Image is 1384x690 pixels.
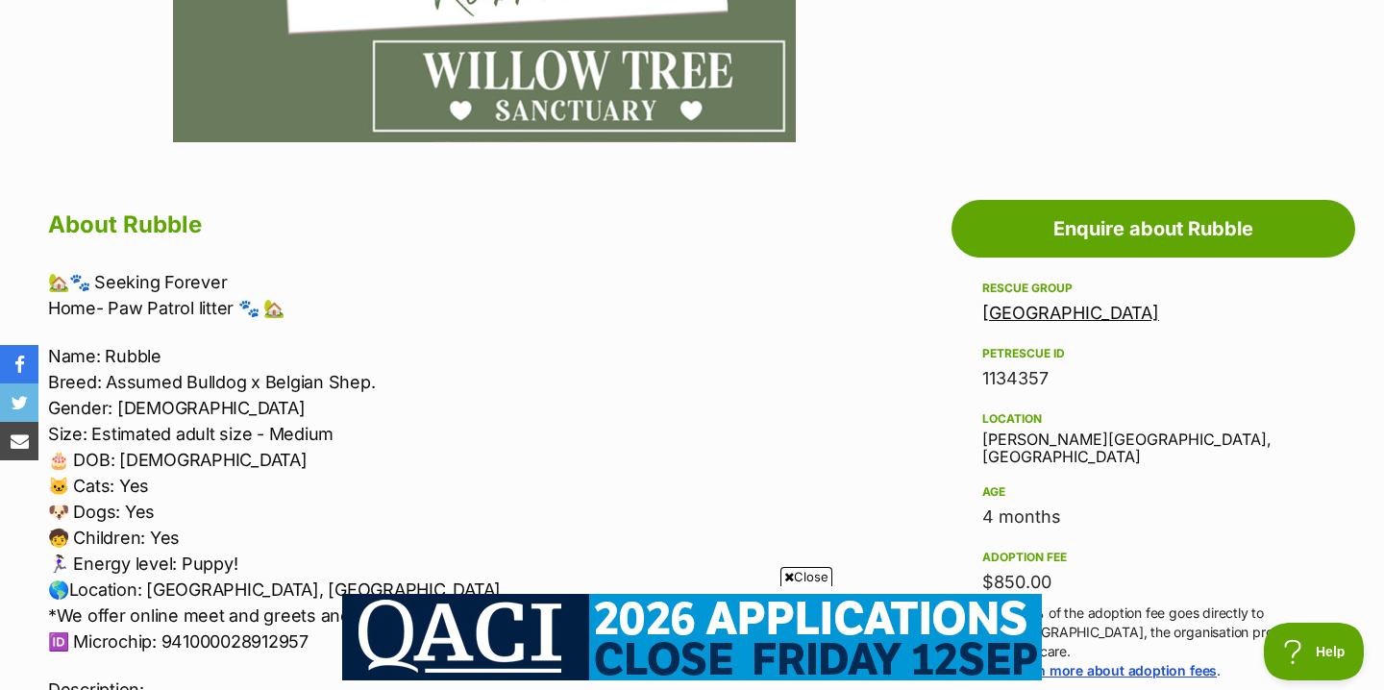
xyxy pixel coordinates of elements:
[982,550,1324,565] div: Adoption fee
[268,1,286,15] img: iconc.png
[982,365,1324,392] div: 1134357
[982,504,1324,530] div: 4 months
[951,200,1355,258] a: Enquire about Rubble
[982,484,1324,500] div: Age
[1009,662,1217,678] a: Learn more about adoption fees
[780,567,832,586] span: Close
[982,303,1159,323] a: [GEOGRAPHIC_DATA]
[48,343,825,654] p: Name: Rubble Breed: Assumed Bulldog x Belgian Shep. Gender: [DEMOGRAPHIC_DATA] Size: Estimated ad...
[982,569,1324,596] div: $850.00
[982,407,1324,466] div: [PERSON_NAME][GEOGRAPHIC_DATA], [GEOGRAPHIC_DATA]
[48,269,825,321] p: 🏡🐾 Seeking Forever Home- Paw Patrol litter 🐾 🏡
[982,281,1324,296] div: Rescue group
[982,411,1324,427] div: Location
[1009,604,1324,680] p: 100% of the adoption fee goes directly to [GEOGRAPHIC_DATA], the organisation providing their car...
[1264,623,1365,680] iframe: Help Scout Beacon - Open
[982,346,1324,361] div: PetRescue ID
[342,594,1042,680] iframe: Advertisement
[48,204,825,246] h2: About Rubble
